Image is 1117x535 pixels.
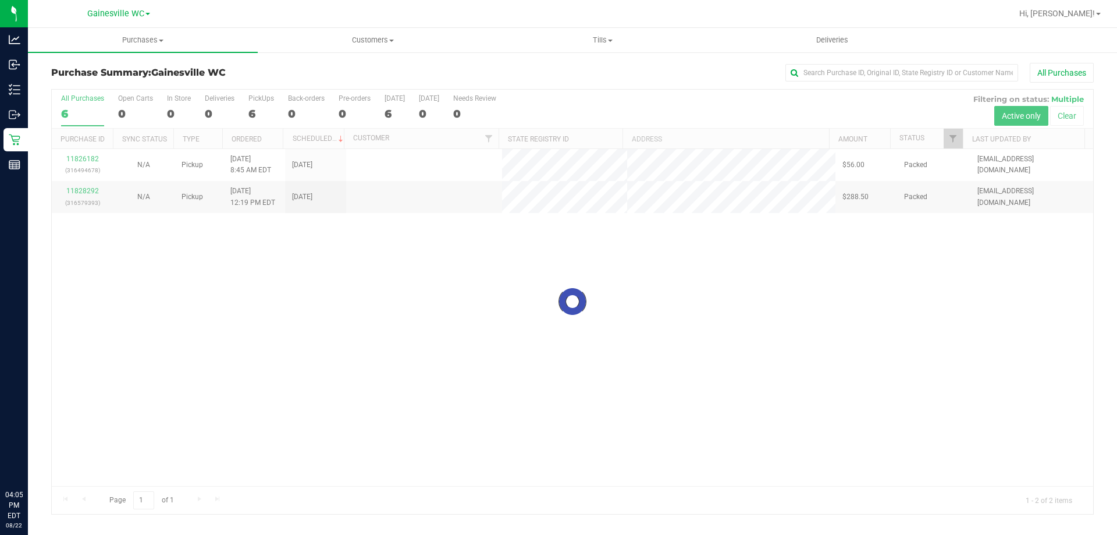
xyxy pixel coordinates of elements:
[258,28,488,52] a: Customers
[5,490,23,521] p: 04:05 PM EDT
[488,28,717,52] a: Tills
[9,134,20,146] inline-svg: Retail
[9,59,20,70] inline-svg: Inbound
[801,35,864,45] span: Deliveries
[28,35,258,45] span: Purchases
[34,440,48,454] iframe: Resource center unread badge
[9,109,20,121] inline-svg: Outbound
[488,35,717,45] span: Tills
[1030,63,1094,83] button: All Purchases
[28,28,258,52] a: Purchases
[12,442,47,477] iframe: Resource center
[87,9,144,19] span: Gainesville WC
[51,68,399,78] h3: Purchase Summary:
[785,64,1018,82] input: Search Purchase ID, Original ID, State Registry ID or Customer Name...
[1019,9,1095,18] span: Hi, [PERSON_NAME]!
[9,84,20,95] inline-svg: Inventory
[5,521,23,530] p: 08/22
[258,35,487,45] span: Customers
[9,34,20,45] inline-svg: Analytics
[151,67,226,78] span: Gainesville WC
[9,159,20,171] inline-svg: Reports
[717,28,947,52] a: Deliveries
